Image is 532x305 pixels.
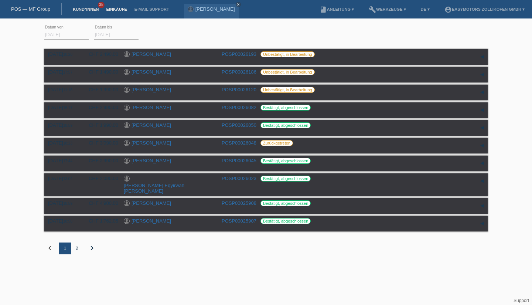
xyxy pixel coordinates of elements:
[48,158,78,163] div: [DATE]
[63,123,72,128] span: 18:59
[222,218,256,224] a: POSP00025907
[477,140,488,151] div: auf-/zuklappen
[132,218,171,224] a: [PERSON_NAME]
[222,105,256,110] a: POSP00026082
[222,176,256,181] a: POSP00026023
[11,6,50,12] a: POS — MF Group
[59,243,71,254] div: 1
[48,87,78,92] div: [DATE]
[48,105,78,110] div: [DATE]
[83,158,118,163] div: CHF 2'990.00
[83,176,118,181] div: CHF 2'090.00
[260,87,315,93] label: Unbestätigt, in Bearbeitung
[222,87,256,92] a: POSP00026120
[132,122,171,128] a: [PERSON_NAME]
[417,7,433,11] a: DE ▾
[63,159,72,163] span: 17:44
[83,51,118,57] div: CHF 2'490.00
[477,158,488,169] div: auf-/zuklappen
[48,176,78,181] div: [DATE]
[83,122,118,128] div: CHF 1'990.00
[365,7,410,11] a: buildWerkzeuge ▾
[260,200,311,206] label: Bestätigt, abgeschlossen
[132,200,171,206] a: [PERSON_NAME]
[83,200,118,206] div: CHF 4'900.00
[260,218,311,224] label: Bestätigt, abgeschlossen
[102,7,130,11] a: Einkäufe
[260,69,315,75] label: Unbestätigt, in Bearbeitung
[477,69,488,80] div: auf-/zuklappen
[83,105,118,110] div: CHF 2'990.00
[477,200,488,211] div: auf-/zuklappen
[477,122,488,133] div: auf-/zuklappen
[320,6,327,13] i: book
[222,69,256,75] a: POSP00026186
[63,201,72,206] span: 18:59
[236,3,240,6] i: close
[222,51,256,57] a: POSP00026193
[63,106,72,110] span: 16:17
[222,122,256,128] a: POSP00026050
[98,2,105,8] span: 35
[477,105,488,116] div: auf-/zuklappen
[260,140,293,146] label: Zurückgetreten
[83,69,118,75] div: CHF 1'490.00
[132,51,171,57] a: [PERSON_NAME]
[260,176,311,182] label: Bestätigt, abgeschlossen
[236,2,241,7] a: close
[222,158,256,163] a: POSP00026045
[124,183,184,194] a: [PERSON_NAME] Eqyirwah [PERSON_NAME]
[45,244,54,253] i: chevron_left
[444,6,452,13] i: account_circle
[222,200,256,206] a: POSP00025908
[222,140,256,146] a: POSP00026048
[83,140,118,146] div: CHF 3'090.00
[48,140,78,146] div: [DATE]
[132,105,171,110] a: [PERSON_NAME]
[477,176,488,187] div: auf-/zuklappen
[48,122,78,128] div: [DATE]
[83,218,118,224] div: CHF 1'762.05
[260,158,311,164] label: Bestätigt, abgeschlossen
[63,219,72,223] span: 18:58
[477,218,488,229] div: auf-/zuklappen
[260,105,311,111] label: Bestätigt, abgeschlossen
[63,70,72,74] span: 17:57
[260,122,311,128] label: Bestätigt, abgeschlossen
[63,88,72,92] span: 11:18
[260,51,315,57] label: Unbestätigt, in Bearbeitung
[477,51,488,62] div: auf-/zuklappen
[63,52,72,57] span: 10:20
[48,51,78,57] div: [DATE]
[83,87,118,92] div: CHF 1'990.00
[63,141,72,145] span: 18:23
[69,7,102,11] a: Kund*innen
[132,140,171,146] a: [PERSON_NAME]
[71,243,83,254] div: 2
[131,7,173,11] a: E-Mail Support
[477,87,488,98] div: auf-/zuklappen
[48,200,78,206] div: [DATE]
[132,87,171,92] a: [PERSON_NAME]
[316,7,358,11] a: bookAnleitung ▾
[132,158,171,163] a: [PERSON_NAME]
[48,69,78,75] div: [DATE]
[195,6,235,12] a: [PERSON_NAME]
[48,218,78,224] div: [DATE]
[88,244,96,253] i: chevron_right
[441,7,528,11] a: account_circleEasymotors Zollikofen GmbH ▾
[63,177,72,181] span: 13:04
[514,298,529,303] a: Support
[369,6,376,13] i: build
[132,69,171,75] a: [PERSON_NAME]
